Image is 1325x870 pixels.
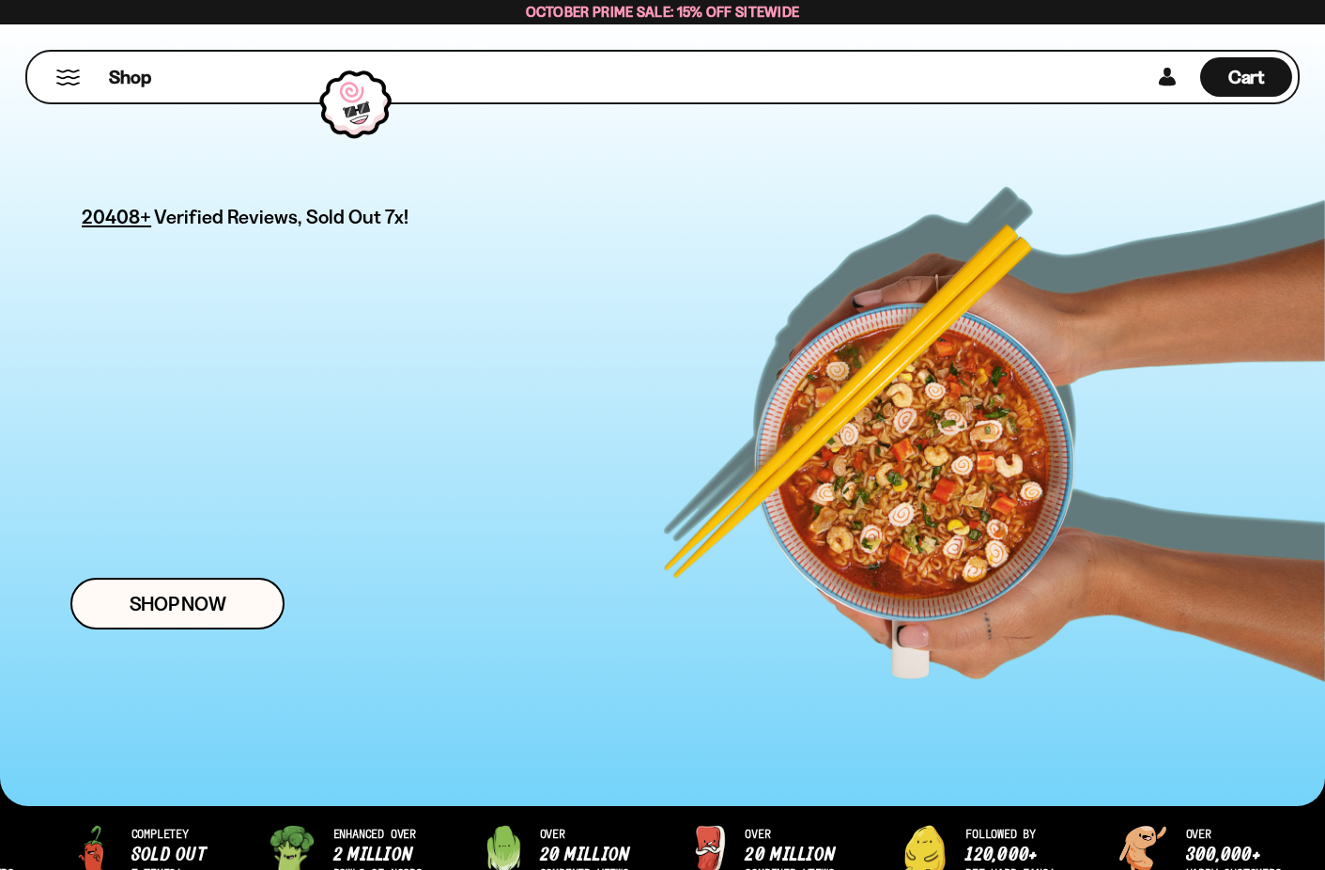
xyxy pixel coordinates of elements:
a: Shop [109,57,151,97]
button: Mobile Menu Trigger [55,70,81,85]
div: Cart [1200,52,1292,102]
span: Verified Reviews, Sold Out 7x! [154,205,408,228]
span: Cart [1228,66,1265,88]
span: Shop [109,65,151,90]
span: 20408+ [82,202,151,231]
a: Shop Now [70,578,285,629]
span: October Prime Sale: 15% off Sitewide [526,3,800,21]
span: Shop Now [130,594,226,614]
